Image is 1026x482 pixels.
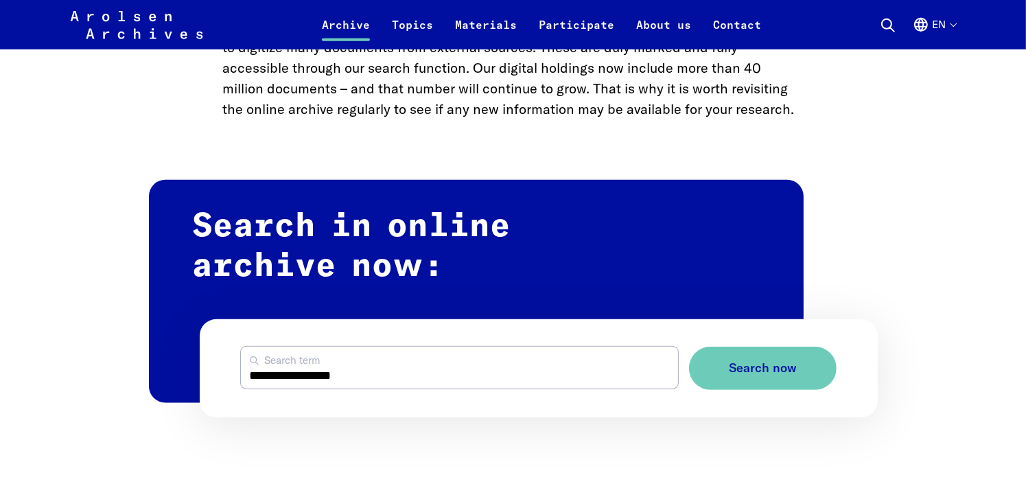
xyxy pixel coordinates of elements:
a: About us [625,16,702,49]
a: Participate [528,16,625,49]
a: Materials [444,16,528,49]
nav: Primary [311,8,772,41]
button: Search now [689,347,837,390]
span: Search now [729,361,797,376]
a: Contact [702,16,772,49]
a: Archive [311,16,381,49]
a: Topics [381,16,444,49]
button: English, language selection [913,16,956,49]
h2: Search in online archive now: [149,180,804,403]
